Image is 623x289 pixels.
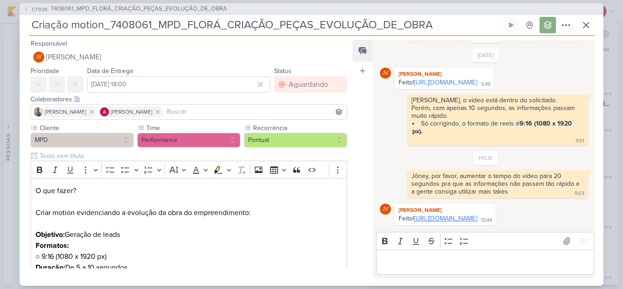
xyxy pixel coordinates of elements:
div: [PERSON_NAME], o vídeo está dentro do solicitado. [411,96,584,104]
div: 15:44 [481,217,492,224]
label: Time [145,123,240,133]
button: Performance [137,133,240,147]
button: Pontual [244,133,347,147]
div: Jôney, por favor, aumentar o tempo do vídeo para 20 segundos pra que as informações não passem tã... [411,172,581,195]
img: Alessandra Gomes [100,107,109,116]
div: Joney Viana [380,68,391,79]
input: Texto sem título [38,151,347,161]
label: Prioridade [31,67,59,75]
div: 9:01 [576,137,584,145]
img: Iara Santos [34,107,43,116]
div: Editor editing area: main [376,250,594,275]
p: JV [383,71,388,76]
button: JV [PERSON_NAME] [31,49,347,65]
div: Feito! [399,215,477,222]
div: Feito! [399,79,477,86]
li: Só corrigindo, o formato de reels é [412,120,584,135]
p: JV [383,207,388,212]
div: Colaboradores [31,95,347,104]
div: 5:49 [481,81,490,88]
div: Aguardando [289,79,328,90]
label: Status [274,67,291,75]
span: [PERSON_NAME] [45,108,86,116]
div: [PERSON_NAME] [396,69,492,79]
div: Editor toolbar [376,232,594,250]
span: [PERSON_NAME] [111,108,152,116]
label: Responsável [31,40,67,47]
span: [PERSON_NAME] [46,52,101,63]
input: Select a date [87,76,270,93]
div: Porém, com apenas 10 segundos, as informações passam muito rápido. [411,104,584,120]
input: Kard Sem Título [29,17,501,33]
strong: Formatos: [36,241,69,250]
strong: Duração: [36,263,65,272]
a: [URL][DOMAIN_NAME] [414,79,477,86]
div: 9:03 [575,190,584,197]
p: O que fazer? Criar motion evidenciando a evolução da obra do empreendimento: Geração de leads [36,185,342,240]
label: Data de Entrega [87,67,133,75]
div: [PERSON_NAME] [396,205,494,215]
strong: 9:16 (1080 x 1920 px). [412,120,574,135]
button: Aguardando [274,76,347,93]
div: Ligar relógio [508,21,515,29]
div: Editor toolbar [31,161,347,179]
input: Buscar [165,106,345,117]
div: Joney Viana [380,204,391,215]
label: Recorrência [252,123,347,133]
label: Cliente [39,123,134,133]
a: [URL][DOMAIN_NAME] [414,215,477,222]
div: Joney Viana [33,52,44,63]
strong: Objetivo: [36,230,65,239]
button: MPD [31,133,134,147]
p: JV [36,55,42,60]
